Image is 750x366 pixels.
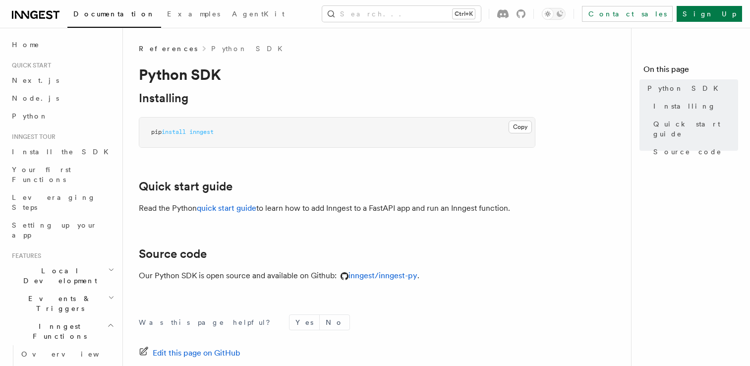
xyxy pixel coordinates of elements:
[139,65,535,83] h1: Python SDK
[12,94,59,102] span: Node.js
[8,61,51,69] span: Quick start
[139,269,535,283] p: Our Python SDK is open source and available on Github: .
[211,44,288,54] a: Python SDK
[12,193,96,211] span: Leveraging Steps
[151,128,162,135] span: pip
[8,262,116,290] button: Local Development
[653,119,738,139] span: Quick start guide
[8,143,116,161] a: Install the SDK
[161,3,226,27] a: Examples
[139,247,207,261] a: Source code
[139,317,277,327] p: Was this page helpful?
[189,128,214,135] span: inngest
[322,6,481,22] button: Search...Ctrl+K
[67,3,161,28] a: Documentation
[139,201,535,215] p: Read the Python to learn how to add Inngest to a FastAPI app and run an Inngest function.
[542,8,566,20] button: Toggle dark mode
[8,321,107,341] span: Inngest Functions
[139,91,188,105] a: Installing
[17,345,116,363] a: Overview
[162,128,186,135] span: install
[649,115,738,143] a: Quick start guide
[8,266,108,286] span: Local Development
[12,112,48,120] span: Python
[647,83,724,93] span: Python SDK
[8,317,116,345] button: Inngest Functions
[12,40,40,50] span: Home
[8,290,116,317] button: Events & Triggers
[649,143,738,161] a: Source code
[8,89,116,107] a: Node.js
[167,10,220,18] span: Examples
[8,107,116,125] a: Python
[73,10,155,18] span: Documentation
[139,346,240,360] a: Edit this page on GitHub
[8,188,116,216] a: Leveraging Steps
[139,180,232,193] a: Quick start guide
[197,203,256,213] a: quick start guide
[453,9,475,19] kbd: Ctrl+K
[8,36,116,54] a: Home
[21,350,123,358] span: Overview
[8,216,116,244] a: Setting up your app
[226,3,290,27] a: AgentKit
[8,294,108,313] span: Events & Triggers
[509,121,532,133] button: Copy
[12,221,97,239] span: Setting up your app
[337,271,417,280] a: inngest/inngest-py
[153,346,240,360] span: Edit this page on GitHub
[653,147,722,157] span: Source code
[8,71,116,89] a: Next.js
[649,97,738,115] a: Installing
[139,44,197,54] span: References
[8,133,56,141] span: Inngest tour
[12,166,71,183] span: Your first Functions
[8,252,41,260] span: Features
[677,6,742,22] a: Sign Up
[289,315,319,330] button: Yes
[12,76,59,84] span: Next.js
[12,148,115,156] span: Install the SDK
[8,161,116,188] a: Your first Functions
[643,63,738,79] h4: On this page
[320,315,349,330] button: No
[232,10,285,18] span: AgentKit
[582,6,673,22] a: Contact sales
[643,79,738,97] a: Python SDK
[653,101,716,111] span: Installing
